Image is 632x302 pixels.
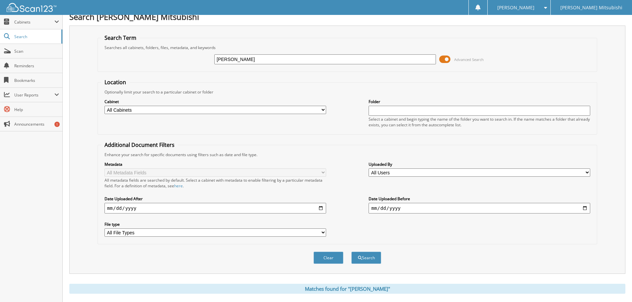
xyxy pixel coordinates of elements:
label: Metadata [105,161,326,167]
button: Clear [314,252,343,264]
span: Announcements [14,121,59,127]
legend: Search Term [101,34,140,41]
button: Search [351,252,381,264]
label: Folder [369,99,590,104]
span: Reminders [14,63,59,69]
span: Bookmarks [14,78,59,83]
h1: Search [PERSON_NAME] Mitsubishi [69,11,625,22]
span: Search [14,34,58,39]
span: [PERSON_NAME] [497,6,534,10]
div: 1 [54,122,60,127]
label: Date Uploaded Before [369,196,590,202]
img: scan123-logo-white.svg [7,3,56,12]
span: Scan [14,48,59,54]
span: User Reports [14,92,54,98]
input: end [369,203,590,213]
label: Uploaded By [369,161,590,167]
a: here [174,183,183,189]
legend: Additional Document Filters [101,141,178,149]
div: Enhance your search for specific documents using filters such as date and file type. [101,152,594,157]
span: Cabinets [14,19,54,25]
input: start [105,203,326,213]
span: Help [14,107,59,112]
span: Advanced Search [454,57,484,62]
div: All metadata fields are searched by default. Select a cabinet with metadata to enable filtering b... [105,177,326,189]
label: Cabinet [105,99,326,104]
div: Matches found for "[PERSON_NAME]" [69,284,625,294]
label: Date Uploaded After [105,196,326,202]
span: [PERSON_NAME] Mitsubishi [560,6,622,10]
div: Select a cabinet and begin typing the name of the folder you want to search in. If the name match... [369,116,590,128]
div: Searches all cabinets, folders, files, metadata, and keywords [101,45,594,50]
legend: Location [101,79,129,86]
label: File type [105,221,326,227]
div: Optionally limit your search to a particular cabinet or folder [101,89,594,95]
